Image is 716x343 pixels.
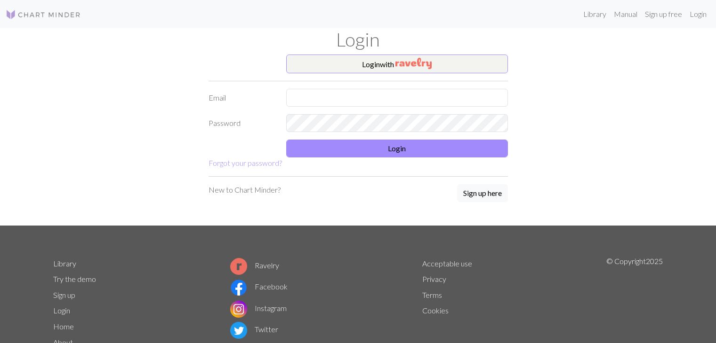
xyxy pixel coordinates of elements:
[53,306,70,315] a: Login
[457,184,508,202] button: Sign up here
[230,258,247,275] img: Ravelry logo
[457,184,508,203] a: Sign up here
[286,55,508,73] button: Loginwith
[422,290,442,299] a: Terms
[641,5,686,23] a: Sign up free
[422,306,449,315] a: Cookies
[230,261,279,270] a: Ravelry
[230,301,247,318] img: Instagram logo
[6,9,81,20] img: Logo
[203,114,281,132] label: Password
[579,5,610,23] a: Library
[53,274,96,283] a: Try the demo
[686,5,710,23] a: Login
[230,325,278,334] a: Twitter
[286,140,508,157] button: Login
[230,322,247,339] img: Twitter logo
[422,259,472,268] a: Acceptable use
[53,322,74,331] a: Home
[203,89,281,107] label: Email
[395,58,432,69] img: Ravelry
[230,304,287,312] a: Instagram
[48,28,669,51] h1: Login
[53,290,75,299] a: Sign up
[53,259,76,268] a: Library
[230,282,288,291] a: Facebook
[209,158,282,167] a: Forgot your password?
[209,184,281,195] p: New to Chart Minder?
[422,274,446,283] a: Privacy
[230,279,247,296] img: Facebook logo
[610,5,641,23] a: Manual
